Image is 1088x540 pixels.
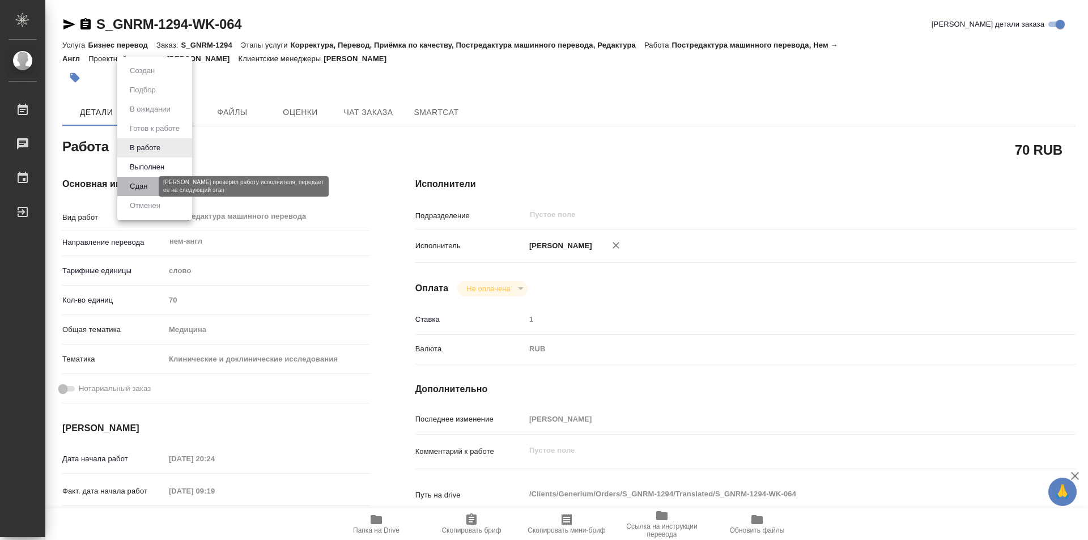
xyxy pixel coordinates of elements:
[126,84,159,96] button: Подбор
[126,161,168,173] button: Выполнен
[126,199,164,212] button: Отменен
[126,103,174,116] button: В ожидании
[126,142,164,154] button: В работе
[126,65,158,77] button: Создан
[126,180,151,193] button: Сдан
[126,122,183,135] button: Готов к работе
